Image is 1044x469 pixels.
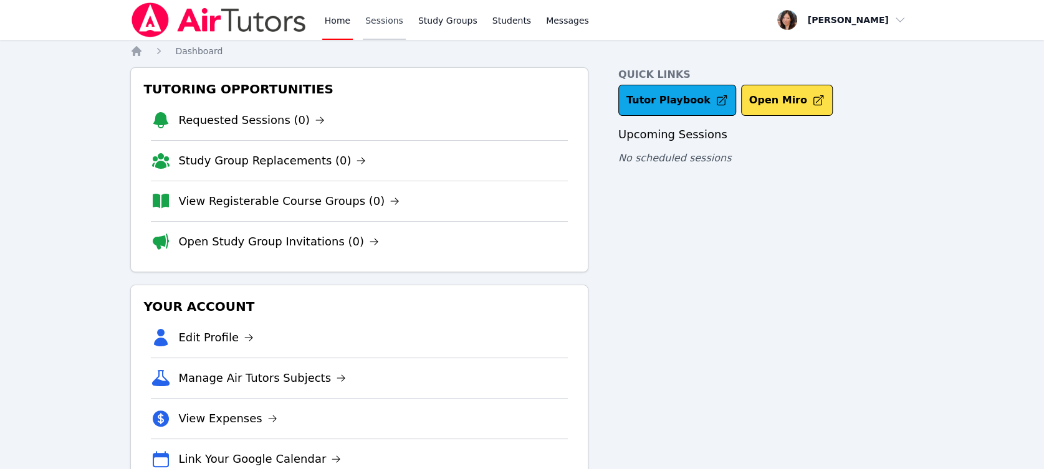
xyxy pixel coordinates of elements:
button: Open Miro [741,85,833,116]
h3: Your Account [141,295,578,318]
span: No scheduled sessions [618,152,731,164]
a: Study Group Replacements (0) [178,152,366,169]
a: Edit Profile [178,329,254,346]
a: View Registerable Course Groups (0) [178,192,400,210]
a: Manage Air Tutors Subjects [178,369,346,387]
h3: Upcoming Sessions [618,126,914,143]
span: Dashboard [175,46,223,56]
h3: Tutoring Opportunities [141,78,578,100]
a: Dashboard [175,45,223,57]
a: Link Your Google Calendar [178,450,341,468]
a: View Expenses [178,410,277,427]
nav: Breadcrumb [130,45,913,57]
h4: Quick Links [618,67,914,82]
a: Open Study Group Invitations (0) [178,233,379,250]
span: Messages [546,14,589,27]
a: Tutor Playbook [618,85,736,116]
img: Air Tutors [130,2,307,37]
a: Requested Sessions (0) [178,111,325,129]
